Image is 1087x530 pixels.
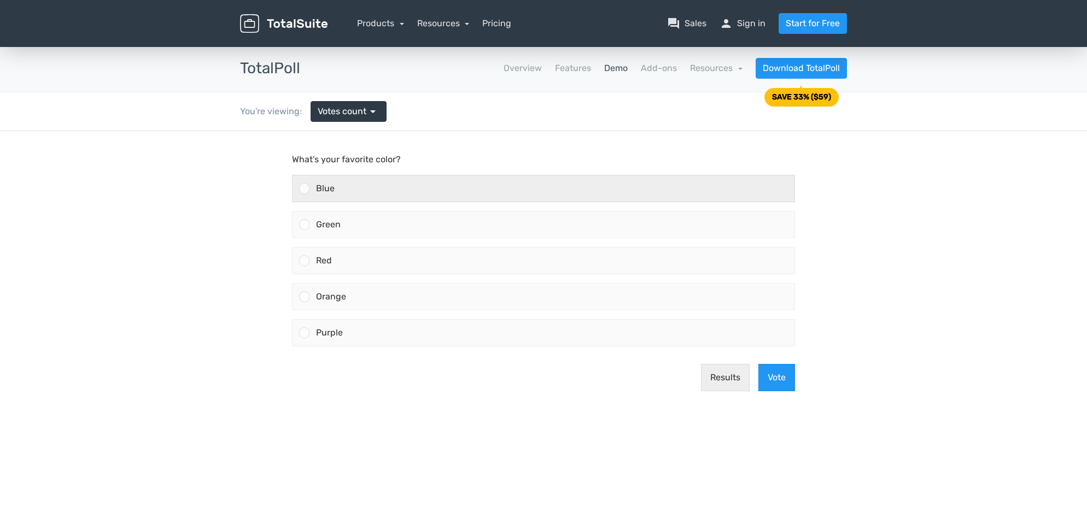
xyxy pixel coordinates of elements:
[772,93,831,101] div: SAVE 33% ($59)
[720,17,765,30] a: personSign in
[417,18,470,28] a: Resources
[366,105,379,118] span: arrow_drop_down
[240,105,311,118] div: You're viewing:
[316,160,346,170] span: Orange
[316,52,335,62] span: Blue
[292,22,795,35] p: What's your favorite color?
[779,13,847,34] a: Start for Free
[357,18,404,28] a: Products
[756,58,847,79] a: Download TotalPoll
[701,233,750,260] button: Results
[720,17,733,30] span: person
[641,62,677,75] a: Add-ons
[318,105,366,118] span: Votes count
[240,60,300,77] h3: TotalPoll
[316,196,343,207] span: Purple
[504,62,542,75] a: Overview
[758,233,795,260] button: Vote
[316,88,341,98] span: Green
[555,62,591,75] a: Features
[690,63,743,73] a: Resources
[667,17,706,30] a: question_answerSales
[316,124,332,134] span: Red
[240,14,328,33] img: TotalSuite for WordPress
[667,17,680,30] span: question_answer
[604,62,628,75] a: Demo
[482,17,511,30] a: Pricing
[311,101,387,122] a: Votes count arrow_drop_down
